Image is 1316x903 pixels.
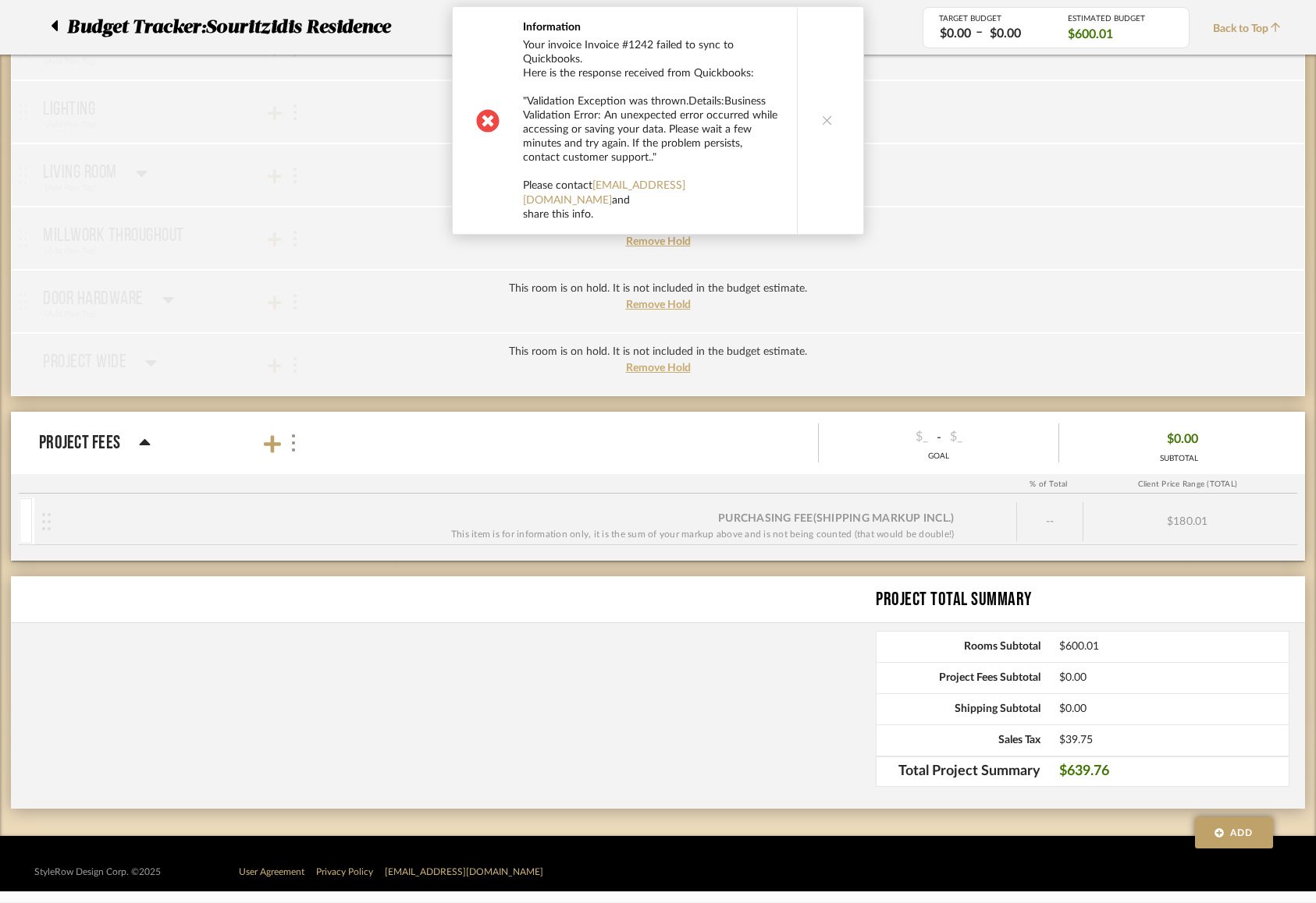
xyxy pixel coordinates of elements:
div: $0.00 [985,25,1026,43]
span: $0.00 [1167,427,1198,451]
span: – [976,23,983,43]
div: This room is on hold. It is not included in the budget estimate. [509,344,807,360]
p: Souritzidis Residence [206,13,398,41]
div: Your invoice Invoice #1242 failed to sync to Quickbooks. Here is the response received from Quick... [523,38,781,221]
button: Add [1195,817,1273,848]
span: Remove Hold [626,236,691,247]
span: $0.00 [1059,703,1289,716]
div: GOAL [819,451,1058,462]
div: $_ [945,425,1050,449]
span: Sales Tax [877,734,1040,747]
div: StyleRow Design Corp. ©2025 [34,866,161,878]
div: $0.00 [935,25,976,43]
div: ESTIMATED BUDGET [1068,14,1173,23]
span: $0.00 [1059,671,1289,685]
div: $180.01 [1083,502,1291,541]
a: Privacy Policy [316,867,373,876]
div: Client Price Range (TOTAL) [1082,475,1293,494]
div: Purchasing Fee (Shipping markup incl.) [718,511,954,526]
div: - [819,425,1058,449]
span: Remove Hold [626,299,691,310]
a: [EMAIL_ADDRESS][DOMAIN_NAME] [523,180,685,205]
div: Information [523,19,781,35]
p: Project Fees [39,429,120,457]
div: $_ [828,425,933,449]
div: Project Fees$_-$_GOAL$0.00SUBTOTAL [11,474,1305,561]
span: Project Fees Subtotal [877,671,1040,685]
div: SUBTOTAL [1160,453,1198,465]
span: Remove Hold [626,363,691,374]
div: This item is for information only, it is the sum of your markup above and is not being counted (t... [451,526,955,542]
span: Budget Tracker: [67,13,206,41]
div: TARGET BUDGET [939,14,1044,23]
span: $39.75 [1059,734,1289,747]
mat-expansion-panel-header: Project Fees$_-$_GOAL$0.00SUBTOTAL [11,412,1305,474]
span: $639.76 [1059,764,1289,780]
div: This room is on hold. It is not included in the budget estimate. [509,281,807,297]
div: -- [1017,502,1083,541]
span: Back to Top [1213,21,1289,37]
div: Project Total Summary [876,586,1305,614]
span: Total Project Summary [877,764,1040,780]
span: $600.01 [1068,26,1113,43]
img: more.svg [290,434,297,451]
span: Rooms Subtotal [877,640,1040,653]
a: User Agreement [239,867,304,876]
img: vertical-grip.svg [42,513,51,530]
div: % of Total [1015,475,1082,494]
span: $600.01 [1059,640,1289,653]
span: Add [1230,826,1254,840]
span: Shipping Subtotal [877,703,1040,716]
a: [EMAIL_ADDRESS][DOMAIN_NAME] [385,867,543,876]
